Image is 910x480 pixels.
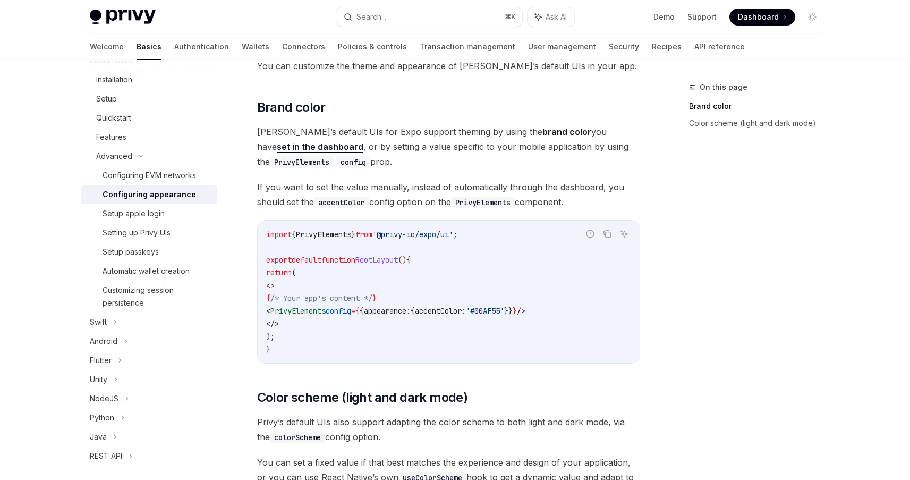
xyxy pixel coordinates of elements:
a: Configuring EVM networks [81,166,217,185]
code: PrivyElements [270,156,334,168]
div: Swift [90,316,107,329]
span: ); [266,332,275,341]
span: export [266,255,292,265]
div: Search... [356,11,386,23]
div: REST API [90,450,122,462]
span: default [292,255,321,265]
a: set in the dashboard [277,141,363,153]
div: Configuring EVM networks [103,169,196,182]
span: { [292,230,296,239]
a: Welcome [90,34,124,60]
span: Brand color [257,99,325,116]
span: [PERSON_NAME]’s default UIs for Expo support theming by using the you have , or by setting a valu... [257,124,640,169]
span: RootLayout [355,255,398,265]
div: Automatic wallet creation [103,265,190,277]
a: Wallets [242,34,269,60]
a: Transaction management [420,34,515,60]
button: Ask AI [617,227,631,241]
span: PrivyElements [270,306,326,316]
a: Installation [81,70,217,89]
span: Color scheme (light and dark mode) [257,389,468,406]
a: Dashboard [729,9,795,26]
div: Flutter [90,354,112,367]
a: Basics [137,34,161,60]
div: Unity [90,373,107,386]
span: Privy’s default UIs also support adapting the color scheme to both light and dark mode, via the c... [257,415,640,444]
span: Ask AI [546,12,567,22]
div: Installation [96,73,132,86]
a: Setting up Privy UIs [81,223,217,242]
a: Quickstart [81,108,217,128]
span: = [351,306,355,316]
span: PrivyElements [296,230,351,239]
button: Search...⌘K [336,7,522,27]
div: Setup apple login [103,207,165,220]
span: } [513,306,517,316]
button: Report incorrect code [583,227,597,241]
div: Setup [96,92,117,105]
span: You can customize the theme and appearance of [PERSON_NAME]’s default UIs in your app. [257,58,640,73]
div: Features [96,131,126,144]
a: Demo [653,12,675,22]
div: Python [90,411,114,424]
span: <> [266,281,275,290]
a: Configuring appearance [81,185,217,204]
span: () [398,255,406,265]
a: Connectors [282,34,325,60]
button: Ask AI [528,7,574,27]
span: import [266,230,292,239]
span: ; [453,230,457,239]
div: Android [90,335,117,348]
a: Security [609,34,639,60]
span: { [355,306,360,316]
span: from [355,230,372,239]
a: User management [528,34,596,60]
div: Setting up Privy UIs [103,226,171,239]
a: Customizing session persistence [81,281,217,313]
span: /> [517,306,525,316]
img: light logo [90,10,156,24]
div: Configuring appearance [103,188,196,201]
button: Toggle dark mode [804,9,821,26]
div: Quickstart [96,112,131,124]
a: API reference [694,34,745,60]
span: ( [292,268,296,277]
strong: brand color [542,127,591,137]
div: NodeJS [90,392,118,405]
a: Setup [81,89,217,108]
a: Color scheme (light and dark mode) [689,115,829,132]
div: Advanced [96,150,132,163]
span: </> [266,319,279,329]
span: ⌘ K [505,13,516,21]
span: return [266,268,292,277]
a: Policies & controls [338,34,407,60]
span: }} [504,306,513,316]
span: '#00AF55' [466,306,504,316]
span: /* Your app's content */ [270,293,372,303]
a: Brand color [689,98,829,115]
span: accentColor: [415,306,466,316]
span: appearance: [364,306,411,316]
span: } [351,230,355,239]
span: Dashboard [738,12,779,22]
button: Copy the contents from the code block [600,227,614,241]
div: Java [90,431,107,443]
span: < [266,306,270,316]
span: { [266,293,270,303]
a: Authentication [174,34,229,60]
span: { [360,306,364,316]
a: Support [687,12,717,22]
a: Features [81,128,217,147]
div: Setup passkeys [103,246,159,258]
a: Setup passkeys [81,242,217,262]
span: } [266,344,270,354]
div: Customizing session persistence [103,284,211,309]
a: Recipes [652,34,682,60]
code: colorScheme [270,432,325,443]
a: Automatic wallet creation [81,262,217,281]
span: config [326,306,351,316]
span: If you want to set the value manually, instead of automatically through the dashboard, you should... [257,180,640,209]
code: PrivyElements [451,197,515,208]
span: On this page [700,81,747,94]
a: Setup apple login [81,204,217,223]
